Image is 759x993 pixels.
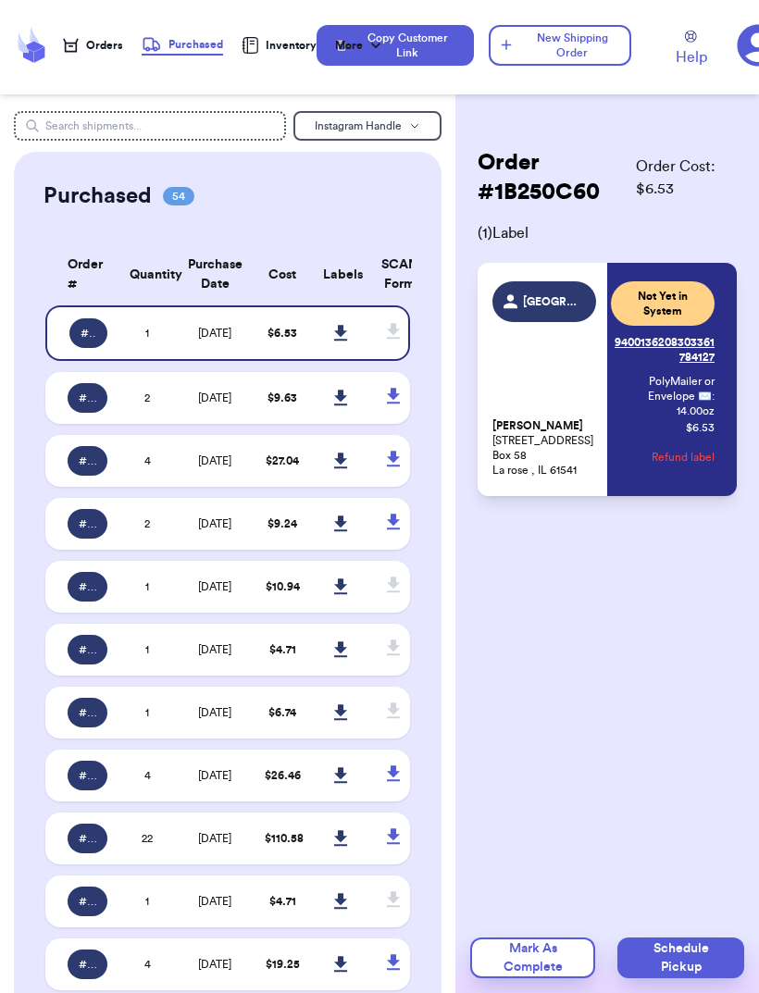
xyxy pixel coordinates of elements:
span: $ 9.63 [268,392,297,403]
span: # 084DC544 [79,391,96,405]
span: [DATE] [198,518,231,529]
a: Inventory [242,37,317,54]
button: Mark As Complete [470,937,595,978]
span: # C1B0116B [79,831,96,846]
span: $ 9.24 [268,518,297,529]
button: Instagram Handle [293,111,442,141]
span: $ 6.53 [268,328,297,339]
span: # 1B250C60 [81,326,96,341]
span: 1 [145,896,149,907]
span: # 92825CBC [79,894,96,909]
span: 1 [145,328,149,339]
span: $ 4.71 [269,896,296,907]
h2: Order # 1B250C60 [478,148,636,207]
span: 22 [142,833,153,844]
th: Order # [45,244,118,305]
a: Help [676,31,707,68]
span: $ 110.58 [265,833,304,844]
span: [DATE] [198,392,231,403]
h2: Purchased [44,181,152,211]
span: 4 [144,959,151,970]
div: More [335,36,385,55]
button: Copy Customer Link [317,25,474,66]
span: PolyMailer or Envelope ✉️ [648,376,715,402]
span: [DATE] [198,455,231,466]
th: Purchase Date [177,244,254,305]
span: [DATE] [198,644,231,655]
span: # 70CD9A4B [79,642,96,657]
span: # C725A0AE [79,453,96,468]
span: $ 26.46 [265,770,301,781]
div: SCAN Form [381,255,388,294]
span: Instagram Handle [315,120,402,131]
input: Search shipments... [14,111,287,141]
span: [DATE] [198,833,231,844]
span: : [712,389,715,403]
span: [GEOGRAPHIC_DATA] [523,294,584,309]
p: $ 6.53 [686,420,715,435]
span: Order Cost: $ 6.53 [636,155,737,200]
span: 4 [144,770,151,781]
span: # 110E4AB2 [79,957,96,972]
span: [DATE] [198,959,231,970]
span: 2 [144,518,150,529]
span: # 399308CC [79,768,96,783]
span: $ 6.74 [268,707,296,718]
a: Orders [63,38,123,53]
div: Purchased [142,35,223,54]
button: Refund label [652,437,715,478]
th: Quantity [118,244,177,305]
span: $ 19.25 [266,959,300,970]
span: # 69BDE3AF [79,705,96,720]
span: 1 [145,581,149,592]
span: Not Yet in System [622,289,703,318]
button: New Shipping Order [489,25,631,66]
span: # 0448AAD1 [79,579,96,594]
a: 9400136208303361784127 [611,328,715,372]
span: $ 10.94 [266,581,300,592]
span: $ 27.04 [266,455,299,466]
span: [DATE] [198,328,231,339]
span: # 1C1DB99E [79,516,96,531]
span: 4 [144,455,151,466]
span: 2 [144,392,150,403]
span: [DATE] [198,770,231,781]
th: Cost [254,244,312,305]
span: [PERSON_NAME] [492,419,583,433]
span: 1 [145,707,149,718]
span: [DATE] [198,707,231,718]
a: Purchased [142,35,223,56]
span: [DATE] [198,581,231,592]
th: Labels [312,244,370,305]
span: Help [676,46,707,68]
span: 1 [145,644,149,655]
span: $ 4.71 [269,644,296,655]
span: 54 [163,187,194,205]
span: 14.00 oz [677,403,715,418]
span: ( 1 ) Label [478,222,737,244]
p: [STREET_ADDRESS] Box 58 La rose , IL 61541 [492,418,596,478]
span: [DATE] [198,896,231,907]
button: Schedule Pickup [617,937,744,978]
